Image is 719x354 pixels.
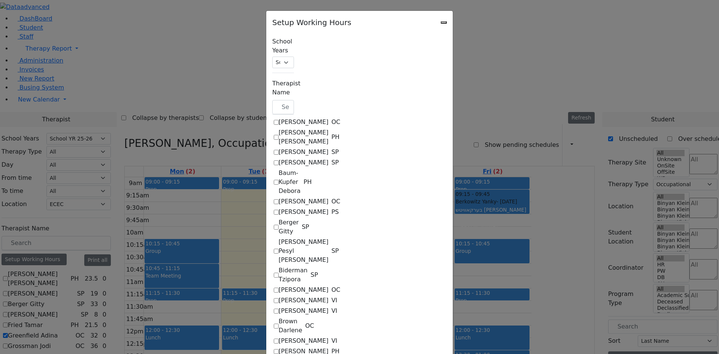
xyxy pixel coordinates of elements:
[279,118,328,127] label: [PERSON_NAME]
[279,336,328,345] label: [PERSON_NAME]
[272,79,300,97] label: Therapist Name
[279,306,328,315] label: [PERSON_NAME]
[279,218,299,236] label: Berger Gitty
[279,169,300,196] label: Baum-Kupfer Debora
[279,128,328,146] label: [PERSON_NAME] [PERSON_NAME]
[272,37,294,55] label: School Years
[279,208,328,217] label: [PERSON_NAME]
[279,197,328,206] label: [PERSON_NAME]
[279,296,328,305] label: [PERSON_NAME]
[279,148,328,157] label: [PERSON_NAME]
[272,100,294,114] input: Search
[272,17,351,28] h5: Setup Working Hours
[279,266,307,284] label: Biderman Tzipora
[441,21,447,24] button: Close
[279,317,302,335] label: Brown Darlene
[279,237,328,264] label: [PERSON_NAME] Pesyl [PERSON_NAME]
[279,285,328,294] label: [PERSON_NAME]
[279,158,328,167] label: [PERSON_NAME]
